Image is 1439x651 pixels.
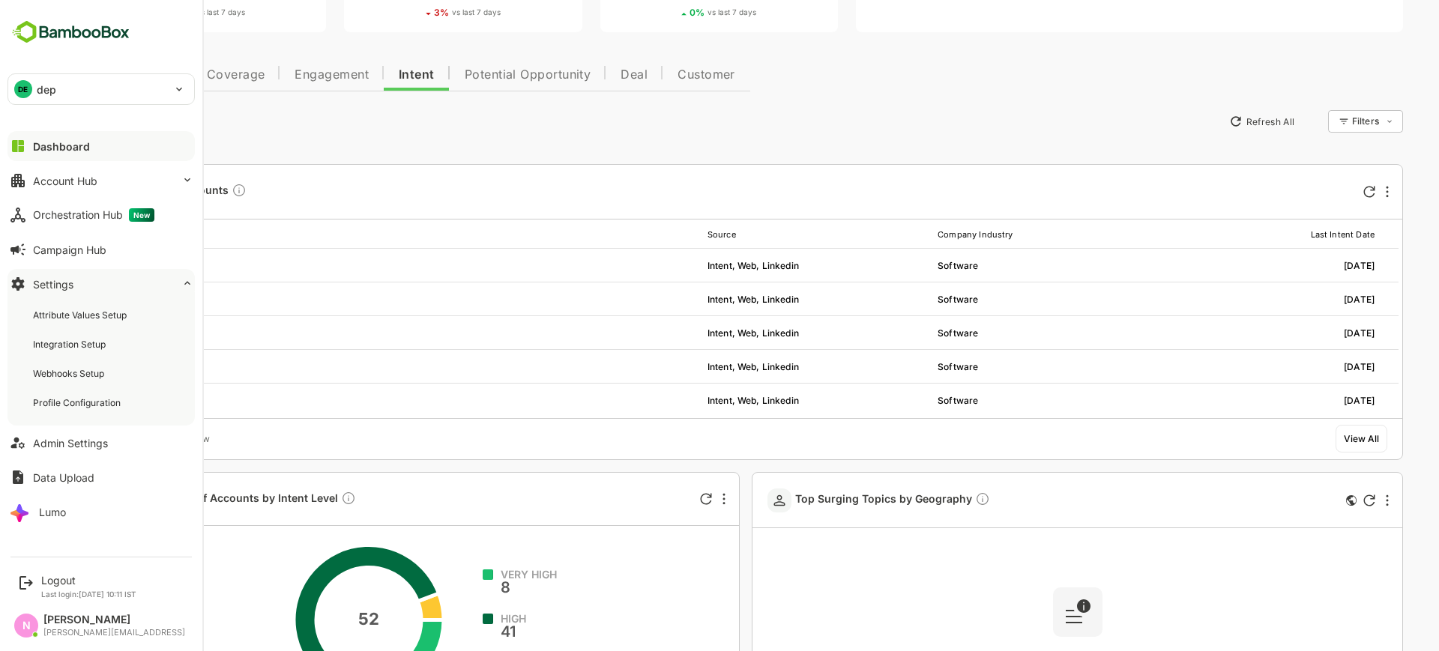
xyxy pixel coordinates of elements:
[670,493,673,505] div: More
[40,355,631,378] div: Accenture plc
[57,396,69,406] span: AC
[79,183,194,200] span: Net New Accounts
[568,69,595,81] span: Deal
[655,327,861,339] div: Intent, Web, Linkedin
[655,361,861,372] div: Intent, Web, Linkedin
[33,338,109,351] div: Integration Setup
[1298,108,1351,135] div: Filters
[129,208,154,222] span: New
[14,614,38,638] div: N
[448,624,474,639] span: 41
[40,390,631,412] div: Accenture plc
[179,183,194,200] div: Discover new accounts within your ICP surging on configured topics, or visiting your website anon...
[33,309,130,321] div: Attribute Values Setup
[885,327,1091,339] div: Software
[306,609,327,629] text: 52
[41,590,136,599] p: Last login: [DATE] 10:11 IST
[57,260,69,270] span: AC
[40,321,631,344] div: Accenture plc
[1300,115,1327,127] div: Filters
[1116,294,1322,305] div: 17-08-2025
[57,294,69,304] span: AC
[43,614,185,626] div: [PERSON_NAME]
[7,234,195,264] button: Campaign Hub
[637,7,704,18] div: 0 %
[655,7,704,18] span: vs last 7 days
[79,491,304,508] span: Distribution of Accounts by Intent Level
[1170,109,1249,133] button: Refresh All
[39,506,66,518] div: Lumo
[33,367,107,380] div: Webhooks Setup
[289,491,304,508] div: This shows the distribution of accounts by Intent levels
[655,260,861,271] div: Intent, Web, Linkedin
[37,82,56,97] p: dep
[33,471,94,484] div: Data Upload
[399,7,448,18] span: vs last 7 days
[1116,395,1322,406] div: 04-08-2025
[33,278,73,291] div: Settings
[1333,186,1336,198] div: More
[885,294,1091,305] div: Software
[655,294,861,305] div: Intent, Web, Linkedin
[7,200,195,230] button: Orchestration HubNew
[242,69,316,81] span: Engagement
[51,69,212,81] span: Data Quality and Coverage
[7,462,195,492] button: Data Upload
[885,220,1115,249] th: Company Industry
[1116,327,1322,339] div: 04-08-2025
[1294,491,1304,509] div: This card does not support filter and segments
[33,175,97,187] div: Account Hub
[412,69,539,81] span: Potential Opportunity
[7,18,134,46] img: BambooboxFullLogoMark.5f36c76dfaba33ec1ec1367b70bb1252.svg
[346,69,382,81] span: Intent
[57,327,69,338] span: AC
[43,628,185,638] div: [PERSON_NAME][EMAIL_ADDRESS]
[40,220,1346,417] table: customized table
[40,220,655,249] th: Account
[1291,433,1327,444] div: View All
[82,433,157,444] div: Last Updated Now
[885,260,1091,271] div: Software
[144,7,193,18] span: vs last 7 days
[14,80,32,98] div: DE
[885,395,1091,406] div: Software
[7,428,195,458] button: Admin Settings
[648,493,660,505] div: Refresh
[33,140,90,153] div: Dashboard
[41,574,136,587] div: Logout
[57,361,69,372] span: AC
[7,166,195,196] button: Account Hub
[7,269,195,299] button: Settings
[1116,361,1322,372] div: 17-08-2025
[923,491,938,509] div: Current trending topics for your top geographies. This might not represent the unique opportunity...
[33,437,108,449] div: Admin Settings
[885,361,1091,372] div: Software
[448,580,504,595] span: 8
[126,7,193,18] div: 6 %
[1116,260,1322,271] div: 04-08-2025
[33,208,154,222] div: Orchestration Hub
[1116,220,1346,249] th: Last Intent Date
[448,569,504,580] span: VERY HIGH
[1311,186,1323,198] div: Refresh
[655,220,885,249] th: Source
[7,131,195,161] button: Dashboard
[743,491,938,509] span: Top Surging Topics by Geography
[33,396,124,409] div: Profile Configuration
[448,614,474,624] span: HIGH
[8,74,194,104] div: DEdep
[1333,494,1336,506] div: More
[655,395,861,406] div: Intent, Web, Linkedin
[1311,494,1323,506] div: Refresh
[625,69,683,81] span: Customer
[40,254,631,276] div: Accenture plc
[7,497,195,527] button: Lumo
[40,288,631,310] div: Accenture plc
[36,108,145,135] button: New Insights
[33,243,106,256] div: Campaign Hub
[381,7,448,18] div: 3 %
